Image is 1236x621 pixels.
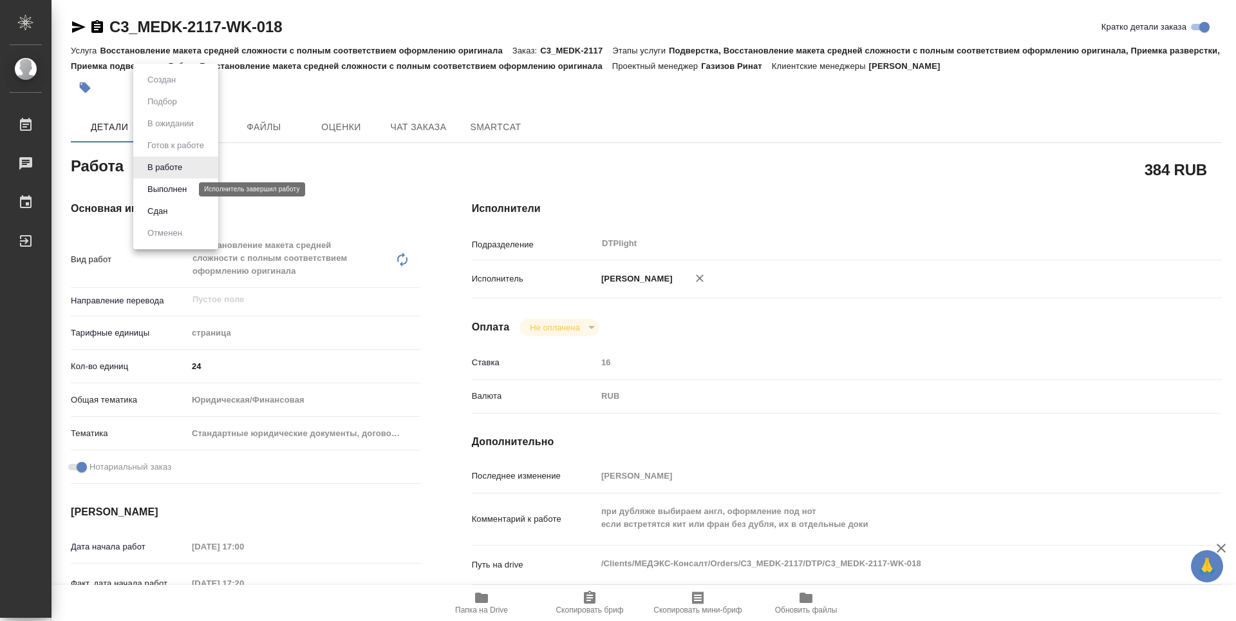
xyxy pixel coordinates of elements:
[144,117,198,131] button: В ожидании
[144,73,180,87] button: Создан
[144,95,181,109] button: Подбор
[144,226,186,240] button: Отменен
[144,182,191,196] button: Выполнен
[144,204,171,218] button: Сдан
[144,139,208,153] button: Готов к работе
[144,160,186,175] button: В работе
